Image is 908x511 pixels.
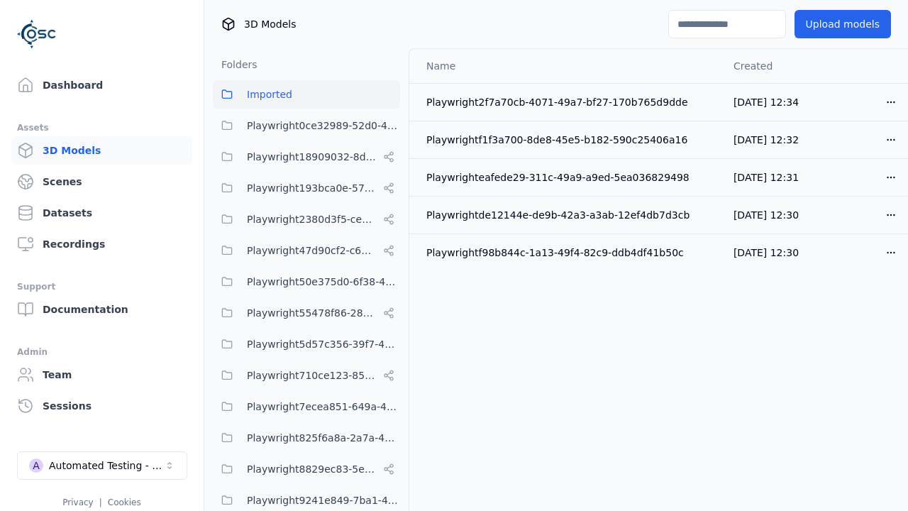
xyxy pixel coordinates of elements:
button: Playwright710ce123-85fd-4f8c-9759-23c3308d8830 [213,361,400,390]
div: Playwright2f7a70cb-4071-49a7-bf27-170b765d9dde [426,95,711,109]
button: Playwright18909032-8d07-45c5-9c81-9eec75d0b16b [213,143,400,171]
span: [DATE] 12:34 [733,97,799,108]
span: Playwright193bca0e-57fa-418d-8ea9-45122e711dc7 [247,180,377,197]
button: Select a workspace [17,451,187,480]
div: Playwrightf98b844c-1a13-49f4-82c9-ddb4df41b50c [426,246,711,260]
button: Playwright193bca0e-57fa-418d-8ea9-45122e711dc7 [213,174,400,202]
span: Playwright0ce32989-52d0-45cf-b5b9-59d5033d313a [247,117,400,134]
a: Team [11,361,192,389]
span: [DATE] 12:32 [733,134,799,145]
div: Support [17,278,187,295]
img: Logo [17,14,57,54]
span: Playwright5d57c356-39f7-47ed-9ab9-d0409ac6cddc [247,336,400,353]
button: Playwright50e375d0-6f38-48a7-96e0-b0dcfa24b72f [213,268,400,296]
a: Dashboard [11,71,192,99]
span: | [99,498,102,507]
button: Playwright55478f86-28dc-49b8-8d1f-c7b13b14578c [213,299,400,327]
a: Privacy [62,498,93,507]
span: Playwright8829ec83-5e68-4376-b984-049061a310ed [247,461,377,478]
button: Imported [213,80,400,109]
div: Playwrightde12144e-de9b-42a3-a3ab-12ef4db7d3cb [426,208,711,222]
span: [DATE] 12:30 [733,209,799,221]
a: Cookies [108,498,141,507]
div: Assets [17,119,187,136]
span: Playwright7ecea851-649a-419a-985e-fcff41a98b20 [247,398,400,415]
span: Playwright9241e849-7ba1-474f-9275-02cfa81d37fc [247,492,400,509]
div: Admin [17,344,187,361]
button: Playwright8829ec83-5e68-4376-b984-049061a310ed [213,455,400,483]
a: Scenes [11,167,192,196]
button: Playwright7ecea851-649a-419a-985e-fcff41a98b20 [213,392,400,421]
button: Playwright5d57c356-39f7-47ed-9ab9-d0409ac6cddc [213,330,400,358]
span: Imported [247,86,292,103]
a: Documentation [11,295,192,324]
th: Created [722,49,816,83]
button: Playwright825f6a8a-2a7a-425c-94f7-650318982f69 [213,424,400,452]
a: Datasets [11,199,192,227]
button: Upload models [794,10,891,38]
span: [DATE] 12:30 [733,247,799,258]
a: 3D Models [11,136,192,165]
h3: Folders [213,57,258,72]
span: Playwright50e375d0-6f38-48a7-96e0-b0dcfa24b72f [247,273,400,290]
span: [DATE] 12:31 [733,172,799,183]
button: Playwright2380d3f5-cebf-494e-b965-66be4d67505e [213,205,400,233]
a: Sessions [11,392,192,420]
span: Playwright710ce123-85fd-4f8c-9759-23c3308d8830 [247,367,377,384]
span: Playwright2380d3f5-cebf-494e-b965-66be4d67505e [247,211,377,228]
div: Playwrighteafede29-311c-49a9-a9ed-5ea036829498 [426,170,711,185]
th: Name [409,49,722,83]
span: Playwright825f6a8a-2a7a-425c-94f7-650318982f69 [247,429,400,446]
div: Automated Testing - Playwright [49,458,164,473]
div: Playwrightf1f3a700-8de8-45e5-b182-590c25406a16 [426,133,711,147]
div: A [29,458,43,473]
span: Playwright47d90cf2-c635-4353-ba3b-5d4538945666 [247,242,377,259]
button: Playwright0ce32989-52d0-45cf-b5b9-59d5033d313a [213,111,400,140]
button: Playwright47d90cf2-c635-4353-ba3b-5d4538945666 [213,236,400,265]
span: 3D Models [244,17,296,31]
span: Playwright18909032-8d07-45c5-9c81-9eec75d0b16b [247,148,377,165]
a: Recordings [11,230,192,258]
span: Playwright55478f86-28dc-49b8-8d1f-c7b13b14578c [247,304,377,322]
